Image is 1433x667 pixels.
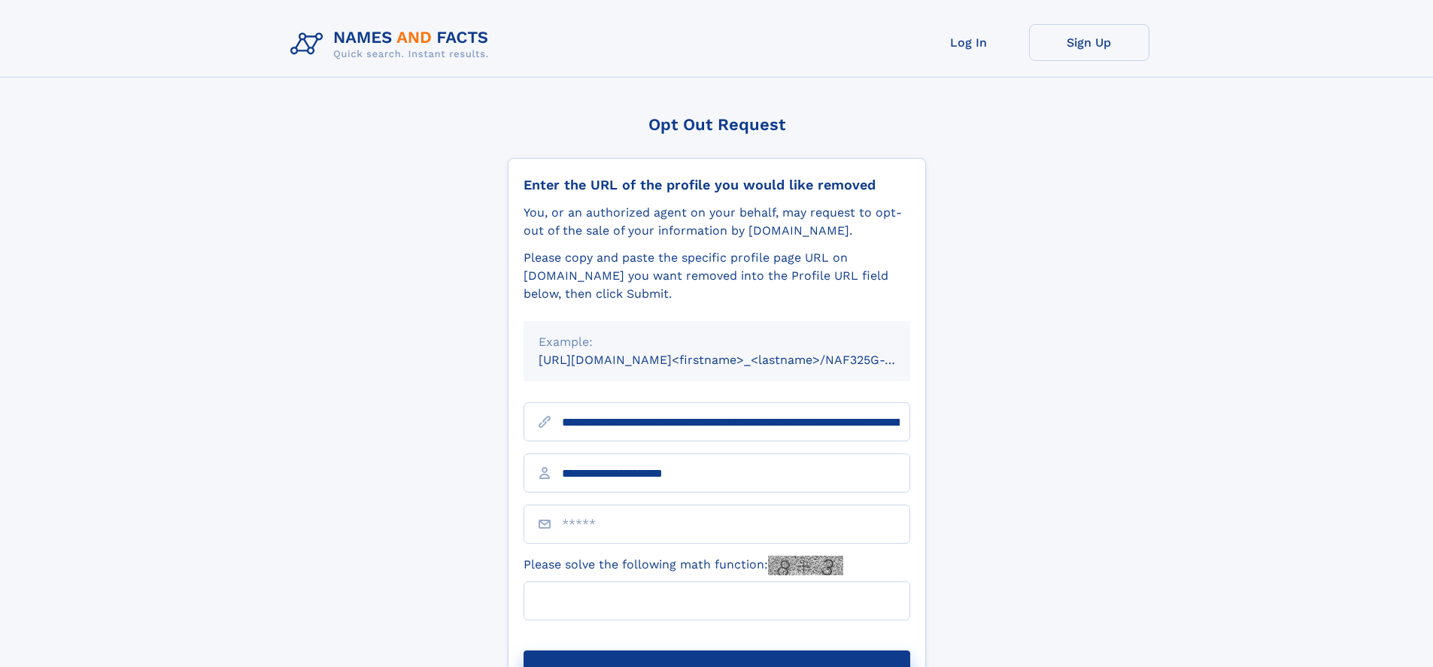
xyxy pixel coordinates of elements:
[508,115,926,134] div: Opt Out Request
[524,249,910,303] div: Please copy and paste the specific profile page URL on [DOMAIN_NAME] you want removed into the Pr...
[539,353,939,367] small: [URL][DOMAIN_NAME]<firstname>_<lastname>/NAF325G-xxxxxxxx
[524,204,910,240] div: You, or an authorized agent on your behalf, may request to opt-out of the sale of your informatio...
[524,556,843,575] label: Please solve the following math function:
[284,24,501,65] img: Logo Names and Facts
[1029,24,1149,61] a: Sign Up
[539,333,895,351] div: Example:
[524,177,910,193] div: Enter the URL of the profile you would like removed
[909,24,1029,61] a: Log In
